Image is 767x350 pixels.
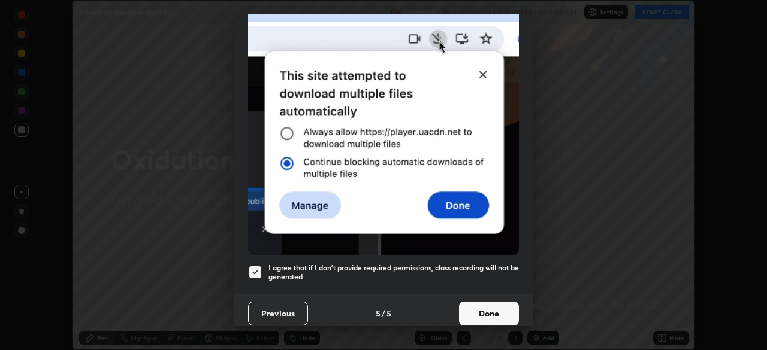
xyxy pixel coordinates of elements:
h5: I agree that if I don't provide required permissions, class recording will not be generated [268,263,519,282]
h4: 5 [376,307,381,319]
h4: 5 [386,307,391,319]
button: Done [459,302,519,325]
h4: / [382,307,385,319]
button: Previous [248,302,308,325]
